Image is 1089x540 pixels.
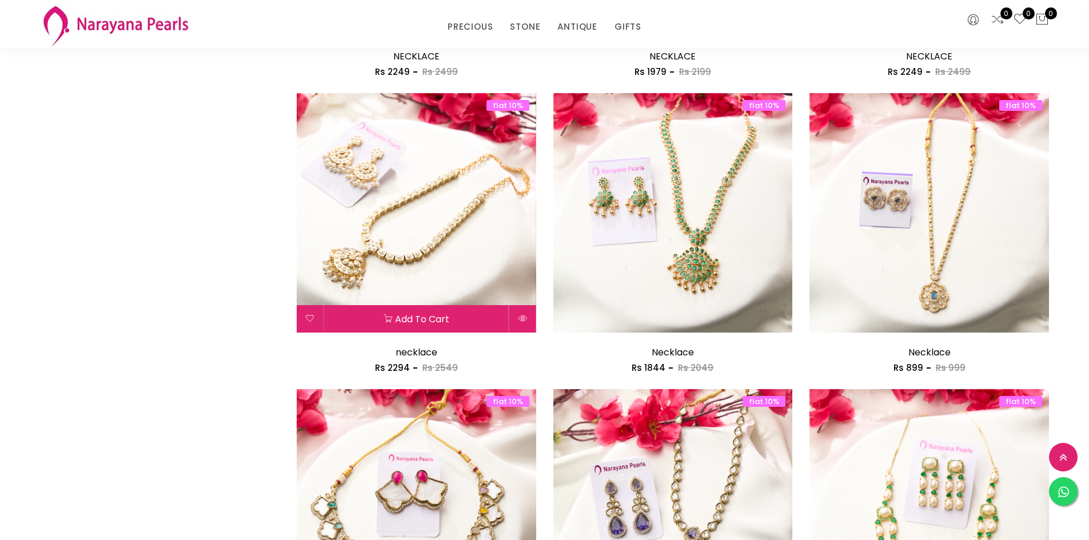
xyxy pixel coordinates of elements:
[906,50,952,63] a: NECKLACE
[678,362,713,374] span: Rs 2049
[615,18,641,35] a: GIFTS
[1035,13,1049,27] button: 0
[1023,7,1035,19] span: 0
[486,100,529,111] span: flat 10%
[991,13,1004,27] a: 0
[743,100,785,111] span: flat 10%
[888,66,923,78] span: Rs 2249
[635,66,667,78] span: Rs 1979
[448,18,493,35] a: PRECIOUS
[679,66,711,78] span: Rs 2199
[1045,7,1057,19] span: 0
[893,362,923,374] span: Rs 899
[510,18,540,35] a: STONE
[422,66,458,78] span: Rs 2499
[632,362,665,374] span: Rs 1844
[743,396,785,407] span: flat 10%
[486,396,529,407] span: flat 10%
[1013,13,1027,27] a: 0
[649,50,696,63] a: NECKLACE
[297,305,324,333] button: Add to wishlist
[1000,7,1012,19] span: 0
[324,305,509,333] button: Add to cart
[999,396,1042,407] span: flat 10%
[908,346,951,359] a: Necklace
[936,362,966,374] span: Rs 999
[375,362,410,374] span: Rs 2294
[375,66,410,78] span: Rs 2249
[509,305,536,333] button: Quick View
[396,346,437,359] a: necklace
[652,346,694,359] a: Necklace
[999,100,1042,111] span: flat 10%
[557,18,597,35] a: ANTIQUE
[422,362,458,374] span: Rs 2549
[393,50,440,63] a: NECKLACE
[935,66,971,78] span: Rs 2499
